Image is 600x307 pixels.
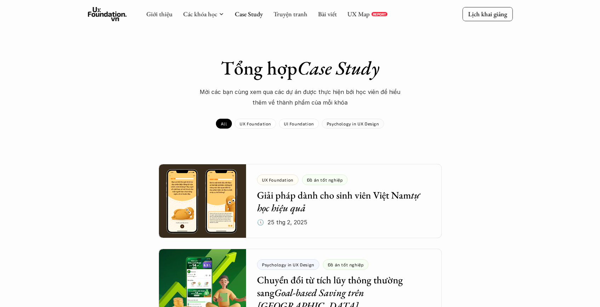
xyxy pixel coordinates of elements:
a: UX FoundationĐồ án tốt nghiệpGiải pháp dành cho sinh viên Việt Namtự học hiệu quả🕔 25 thg 2, 2025 [159,164,442,238]
a: Bài viết [318,10,337,18]
a: Các khóa học [183,10,217,18]
a: Lịch khai giảng [462,7,513,21]
a: REPORT [371,12,387,16]
a: Case Study [235,10,263,18]
a: Giới thiệu [146,10,172,18]
p: Lịch khai giảng [468,10,507,18]
p: Psychology in UX Design [327,121,379,126]
p: UI Foundation [284,121,314,126]
a: Truyện tranh [273,10,307,18]
a: UX Map [347,10,370,18]
a: UX Foundation [235,119,276,129]
p: All [221,121,227,126]
h1: Tổng hợp [176,57,424,79]
p: REPORT [373,12,386,16]
p: Mời các bạn cùng xem qua các dự án được thực hiện bới học viên để hiểu thêm về thành phẩm của mỗi... [194,87,406,108]
em: Case Study [297,55,379,80]
a: UI Foundation [279,119,319,129]
a: Psychology in UX Design [322,119,384,129]
p: UX Foundation [240,121,271,126]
